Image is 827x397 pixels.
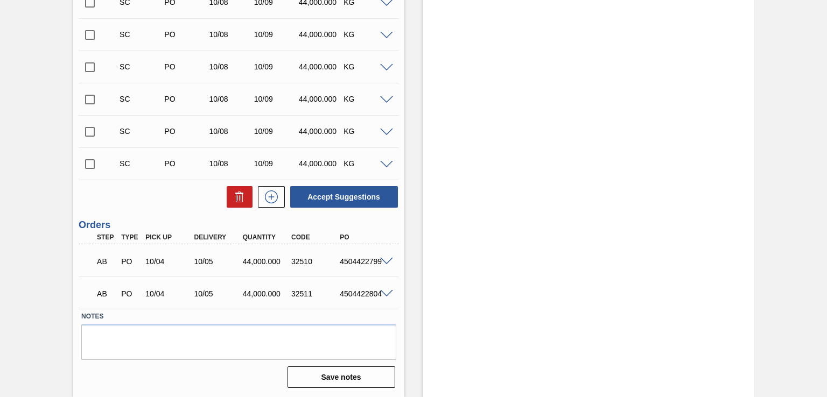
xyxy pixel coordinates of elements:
div: Purchase order [162,62,211,71]
div: Pick up [143,233,196,241]
div: 44,000.000 [296,95,345,103]
div: Code [289,233,342,241]
div: KG [341,62,390,71]
div: KG [341,127,390,136]
div: 10/08/2025 [207,30,256,39]
label: Notes [81,309,396,324]
div: 10/05/2025 [192,289,245,298]
div: Suggestion Created [117,30,166,39]
div: 10/09/2025 [251,30,300,39]
div: New suggestion [253,186,285,208]
div: KG [341,30,390,39]
div: Suggestion Created [117,159,166,168]
div: 10/04/2025 [143,257,196,266]
button: Save notes [288,366,395,388]
div: 10/04/2025 [143,289,196,298]
div: PO [337,233,390,241]
div: KG [341,159,390,168]
div: 10/08/2025 [207,159,256,168]
div: Awaiting Billing [94,282,118,306]
div: 4504422799 [337,257,390,266]
div: 10/09/2025 [251,159,300,168]
div: Purchase order [118,257,143,266]
div: Suggestion Created [117,62,166,71]
button: Accept Suggestions [290,186,398,208]
div: Purchase order [162,30,211,39]
div: Purchase order [118,289,143,298]
div: Purchase order [162,159,211,168]
p: AB [97,289,116,298]
div: 44,000.000 [240,257,293,266]
div: 10/08/2025 [207,95,256,103]
div: Delete Suggestions [221,186,253,208]
div: 32511 [289,289,342,298]
div: Purchase order [162,95,211,103]
div: 10/09/2025 [251,95,300,103]
div: 44,000.000 [240,289,293,298]
div: 44,000.000 [296,62,345,71]
div: Accept Suggestions [285,185,399,209]
h3: Orders [79,219,398,231]
div: Awaiting Billing [94,250,118,273]
div: Type [118,233,143,241]
div: 44,000.000 [296,127,345,136]
div: Delivery [192,233,245,241]
div: 44,000.000 [296,30,345,39]
div: Quantity [240,233,293,241]
div: Suggestion Created [117,95,166,103]
div: Step [94,233,118,241]
div: KG [341,95,390,103]
div: Purchase order [162,127,211,136]
div: 10/09/2025 [251,62,300,71]
div: 44,000.000 [296,159,345,168]
div: 10/05/2025 [192,257,245,266]
div: 10/09/2025 [251,127,300,136]
div: 10/08/2025 [207,127,256,136]
div: 10/08/2025 [207,62,256,71]
div: 4504422804 [337,289,390,298]
p: AB [97,257,116,266]
div: 32510 [289,257,342,266]
div: Suggestion Created [117,127,166,136]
